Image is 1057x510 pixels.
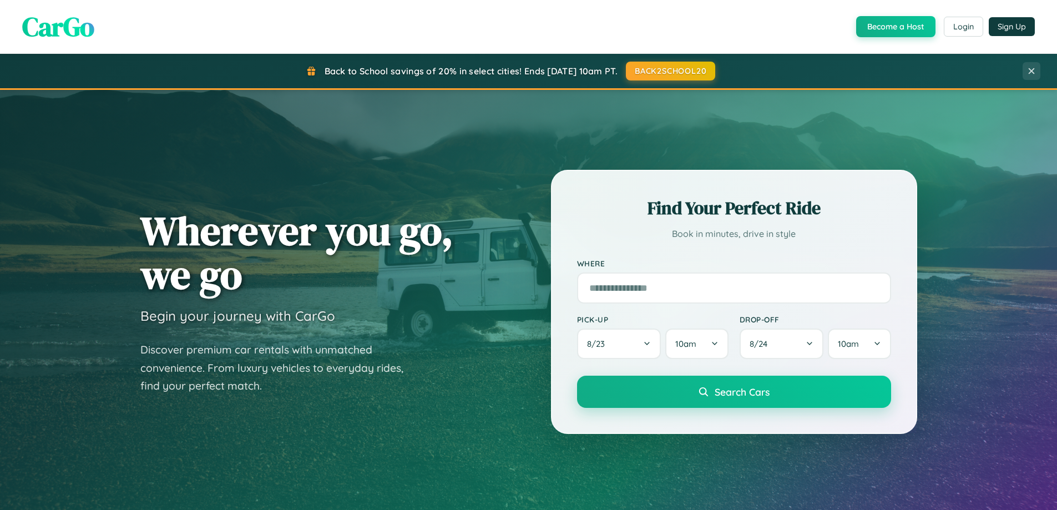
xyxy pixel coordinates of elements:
span: Back to School savings of 20% in select cities! Ends [DATE] 10am PT. [325,65,618,77]
span: 10am [838,339,859,349]
span: 8 / 24 [750,339,773,349]
button: 8/24 [740,329,824,359]
button: Sign Up [989,17,1035,36]
button: 10am [828,329,891,359]
span: Search Cars [715,386,770,398]
p: Discover premium car rentals with unmatched convenience. From luxury vehicles to everyday rides, ... [140,341,418,395]
label: Drop-off [740,315,891,324]
span: 10am [675,339,696,349]
p: Book in minutes, drive in style [577,226,891,242]
button: BACK2SCHOOL20 [626,62,715,80]
span: CarGo [22,8,94,45]
button: Search Cars [577,376,891,408]
button: 10am [665,329,728,359]
label: Where [577,259,891,268]
label: Pick-up [577,315,729,324]
h1: Wherever you go, we go [140,209,453,296]
span: 8 / 23 [587,339,610,349]
h2: Find Your Perfect Ride [577,196,891,220]
button: Become a Host [856,16,935,37]
button: Login [944,17,983,37]
button: 8/23 [577,329,661,359]
h3: Begin your journey with CarGo [140,307,335,324]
